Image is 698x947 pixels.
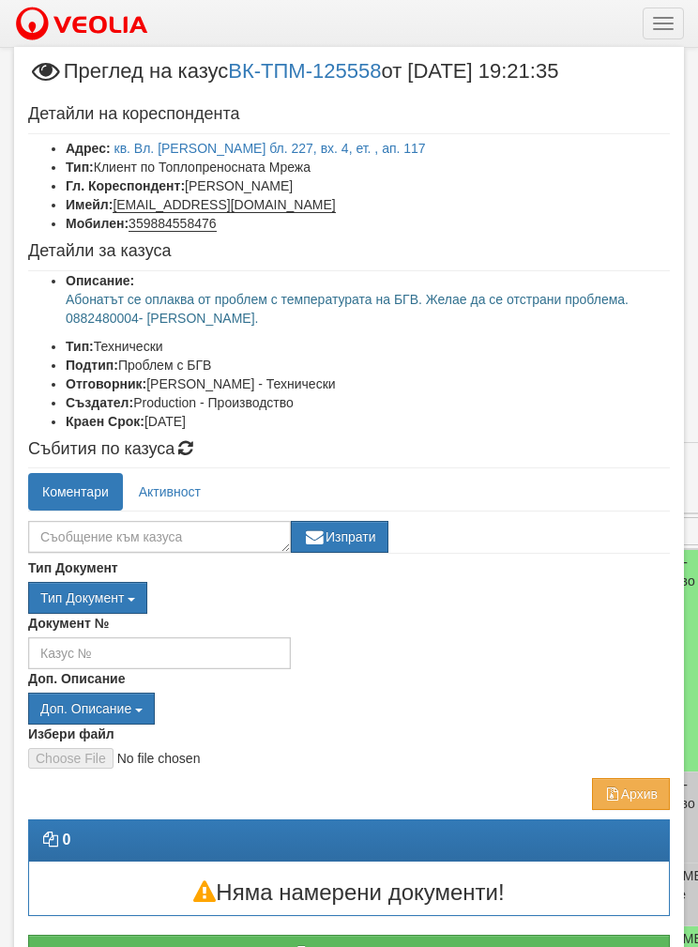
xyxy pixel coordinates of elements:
[28,725,114,743] label: Избери файл
[28,242,670,261] h4: Детайли за казуса
[66,178,185,193] b: Гл. Кореспондент:
[66,414,144,429] b: Краен Срок:
[66,376,146,391] b: Отговорник:
[28,473,123,511] a: Коментари
[66,358,118,373] b: Подтип:
[28,558,118,577] label: Тип Документ
[66,158,670,176] li: Клиент по Топлопреносната Мрежа
[28,669,125,688] label: Доп. Описание
[66,176,670,195] li: [PERSON_NAME]
[592,778,670,810] button: Архив
[66,160,94,175] b: Тип:
[66,216,129,231] b: Мобилен:
[28,693,155,725] button: Доп. Описание
[228,59,381,83] a: ВК-ТПМ-125558
[66,356,670,374] li: Проблем с БГВ
[66,141,111,156] b: Адрес:
[66,393,670,412] li: Production - Производство
[40,590,124,605] span: Тип Документ
[28,105,670,124] h4: Детайли на кореспондента
[40,701,131,716] span: Доп. Описание
[28,614,109,633] label: Документ №
[28,582,670,614] div: Двоен клик, за изчистване на избраната стойност.
[66,290,670,328] p: Абонатът се оплаква от проблем с температурата на БГВ. Желае да се отстрани проблема. 0882480004-...
[28,582,147,614] button: Тип Документ
[66,374,670,393] li: [PERSON_NAME] - Технически
[29,880,669,905] h3: Няма намерени документи!
[66,197,113,212] b: Имейл:
[62,832,70,848] strong: 0
[66,273,134,288] b: Описание:
[66,337,670,356] li: Технически
[66,339,94,354] b: Тип:
[28,61,558,96] span: Преглед на казус от [DATE] 19:21:35
[291,521,388,553] button: Изпрати
[125,473,215,511] a: Активност
[28,637,291,669] input: Казус №
[66,395,133,410] b: Създател:
[66,412,670,431] li: [DATE]
[114,141,426,156] a: кв. Вл. [PERSON_NAME] бл. 227, вх. 4, ет. , ап. 117
[28,440,670,459] h4: Събития по казуса
[28,693,670,725] div: Двоен клик, за изчистване на избраната стойност.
